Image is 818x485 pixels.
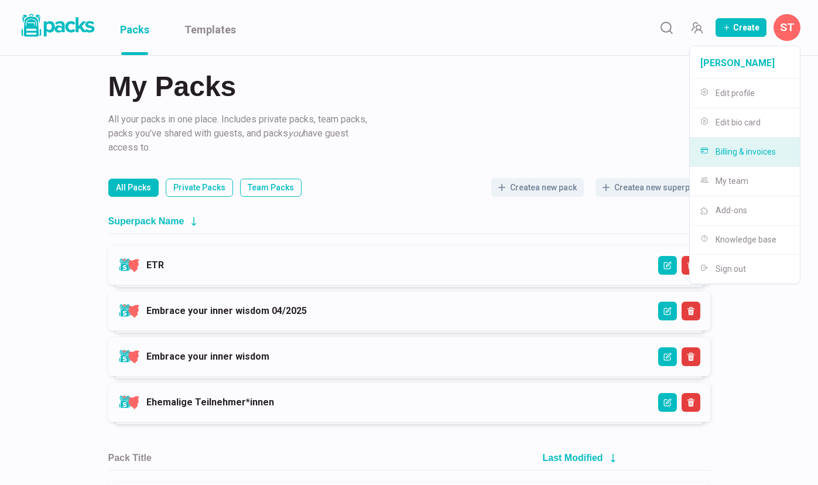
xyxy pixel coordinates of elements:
button: Delete Superpack [682,256,700,275]
button: Createa new pack [491,178,584,197]
button: Manage Team Invites [685,16,709,39]
img: Packs logo [18,12,97,39]
p: All Packs [116,182,151,194]
p: Team Packs [248,182,294,194]
button: Edit [658,302,677,320]
button: Createa new superpack [595,178,710,197]
button: Savina Tilmann [773,14,800,41]
a: Packs logo [18,12,97,43]
p: [PERSON_NAME] [690,49,800,79]
p: All your packs in one place. Includes private packs, team packs, packs you've shared with guests,... [108,112,372,155]
button: Delete Superpack [682,393,700,412]
h2: Superpack Name [108,216,184,227]
button: Edit [658,347,677,366]
button: Search [655,16,678,39]
button: Edit [658,393,677,412]
button: Delete Superpack [682,302,700,320]
button: Edit [658,256,677,275]
h2: My Packs [108,73,710,101]
i: you [288,128,303,139]
p: Private Packs [173,182,225,194]
button: Delete Superpack [682,347,700,366]
button: Create Pack [716,18,766,37]
h2: Pack Title [108,452,152,463]
h2: Last Modified [543,452,603,463]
